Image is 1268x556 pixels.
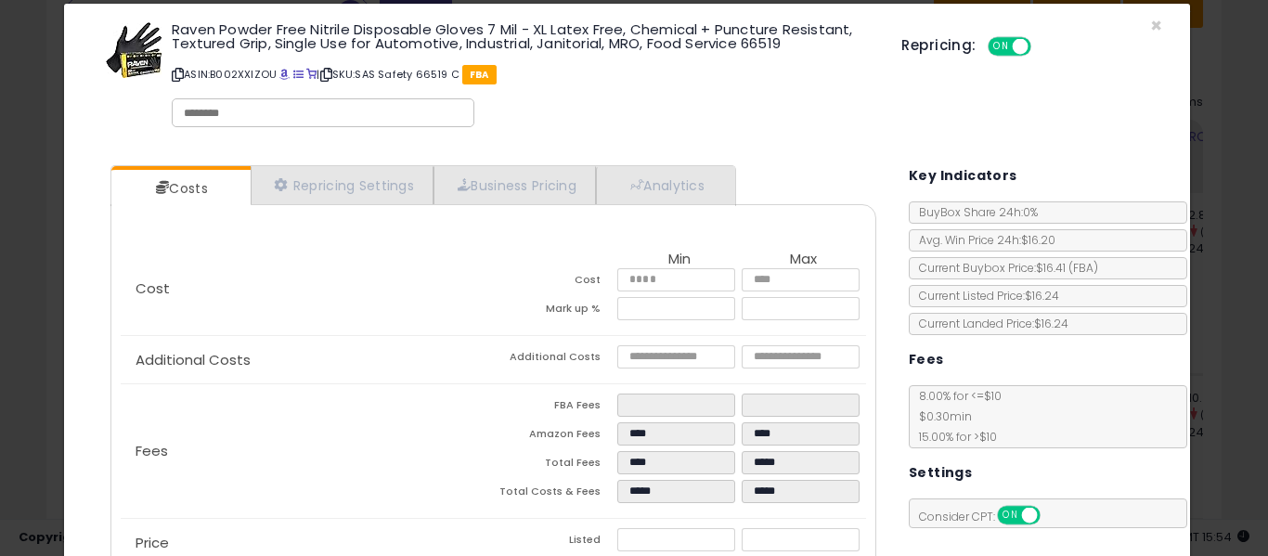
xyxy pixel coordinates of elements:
a: Costs [111,170,249,207]
td: Amazon Fees [493,422,617,451]
span: 15.00 % for > $10 [910,429,997,445]
span: OFF [1037,508,1067,524]
td: Total Costs & Fees [493,480,617,509]
span: Avg. Win Price 24h: $16.20 [910,232,1055,248]
td: Mark up % [493,297,617,326]
h5: Repricing: [901,38,976,53]
p: Additional Costs [121,353,494,368]
th: Max [742,252,866,268]
a: Analytics [596,166,733,204]
td: Total Fees [493,451,617,480]
span: OFF [1028,39,1057,55]
span: 8.00 % for <= $10 [910,388,1002,445]
td: Cost [493,268,617,297]
span: Consider CPT: [910,509,1065,524]
span: ( FBA ) [1068,260,1098,276]
span: ON [990,39,1013,55]
h5: Settings [909,461,972,485]
span: Current Landed Price: $16.24 [910,316,1068,331]
td: FBA Fees [493,394,617,422]
span: FBA [462,65,497,84]
p: Cost [121,281,494,296]
a: Business Pricing [433,166,596,204]
h5: Key Indicators [909,164,1017,187]
a: Repricing Settings [251,166,434,204]
span: BuyBox Share 24h: 0% [910,204,1038,220]
td: Additional Costs [493,345,617,374]
span: × [1150,12,1162,39]
p: Fees [121,444,494,459]
p: Price [121,536,494,550]
a: All offer listings [293,67,304,82]
a: BuyBox page [279,67,290,82]
span: $16.41 [1036,260,1098,276]
span: ON [999,508,1022,524]
a: Your listing only [306,67,317,82]
span: Current Buybox Price: [910,260,1098,276]
h5: Fees [909,348,944,371]
span: Current Listed Price: $16.24 [910,288,1059,304]
img: 41C2BxEcDFL._SL60_.jpg [106,22,162,78]
h3: Raven Powder Free Nitrile Disposable Gloves 7 Mil - XL Latex Free, Chemical + Puncture Resistant,... [172,22,873,50]
span: $0.30 min [910,408,972,424]
p: ASIN: B002XXIZOU | SKU: SAS Safety 66519 C [172,59,873,89]
th: Min [617,252,742,268]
